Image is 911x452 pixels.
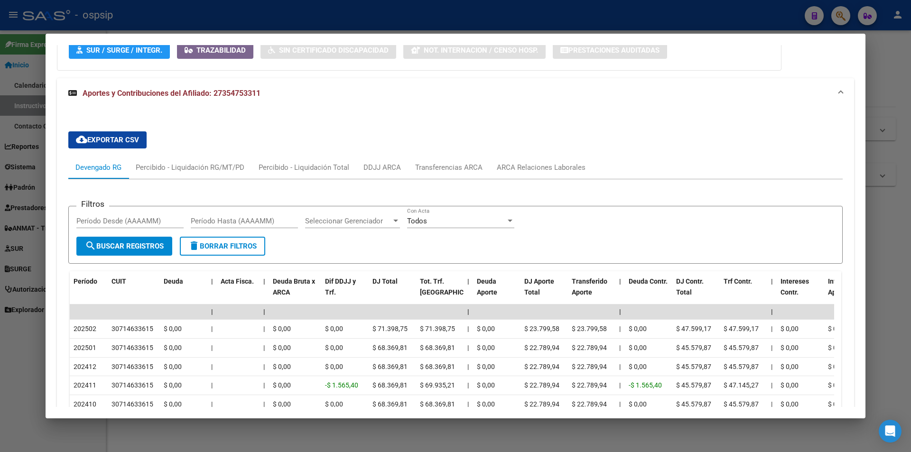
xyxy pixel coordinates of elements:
span: $ 68.369,81 [372,381,408,389]
span: $ 45.579,87 [724,400,759,408]
span: | [771,400,772,408]
span: Todos [407,217,427,225]
span: Trazabilidad [196,46,246,55]
span: $ 0,00 [273,381,291,389]
span: DJ Aporte Total [524,277,554,296]
span: | [467,381,469,389]
span: $ 0,00 [629,344,647,351]
span: $ 68.369,81 [372,363,408,370]
button: Trazabilidad [177,41,253,59]
span: $ 22.789,94 [572,363,607,370]
span: 202501 [74,344,96,351]
span: $ 0,00 [164,400,182,408]
span: $ 68.369,81 [420,363,455,370]
span: | [467,308,469,315]
span: $ 0,00 [477,344,495,351]
span: | [467,363,469,370]
span: $ 0,00 [781,363,799,370]
span: $ 0,00 [477,363,495,370]
mat-icon: delete [188,240,200,251]
span: $ 22.789,94 [524,400,559,408]
span: $ 0,00 [164,344,182,351]
span: $ 23.799,58 [524,325,559,332]
span: $ 0,00 [781,325,799,332]
span: | [771,308,773,315]
div: 30714633615 [112,361,153,372]
span: | [619,308,621,315]
span: Deuda [164,277,183,285]
mat-expansion-panel-header: Aportes y Contribuciones del Afiliado: 27354753311 [57,78,854,109]
button: SUR / SURGE / INTEGR. [69,41,170,59]
span: CUIT [112,277,126,285]
div: 30714633615 [112,342,153,353]
span: DJ Total [372,277,398,285]
span: $ 0,00 [828,344,846,351]
span: $ 22.789,94 [572,344,607,351]
span: $ 71.398,75 [420,325,455,332]
span: $ 45.579,87 [724,344,759,351]
span: | [619,363,621,370]
datatable-header-cell: Tot. Trf. Bruto [416,271,464,313]
span: Intereses Contr. [781,277,809,296]
span: | [263,400,265,408]
span: Intereses Aporte [828,277,856,296]
span: $ 0,00 [629,363,647,370]
datatable-header-cell: DJ Total [369,271,416,313]
span: $ 0,00 [325,400,343,408]
datatable-header-cell: Deuda [160,271,207,313]
span: $ 0,00 [781,344,799,351]
span: $ 0,00 [164,363,182,370]
span: $ 22.789,94 [572,400,607,408]
span: Sin Certificado Discapacidad [279,46,389,55]
datatable-header-cell: Acta Fisca. [217,271,260,313]
span: $ 68.369,81 [420,400,455,408]
span: $ 68.369,81 [372,344,408,351]
span: $ 0,00 [273,363,291,370]
span: | [771,363,772,370]
span: | [619,325,621,332]
datatable-header-cell: DJ Aporte Total [521,271,568,313]
span: $ 22.789,94 [524,363,559,370]
span: SUR / SURGE / INTEGR. [86,46,162,55]
datatable-header-cell: Transferido Aporte [568,271,615,313]
span: $ 0,00 [325,344,343,351]
span: | [467,400,469,408]
div: ARCA Relaciones Laborales [497,162,586,173]
datatable-header-cell: | [464,271,473,313]
span: Seleccionar Gerenciador [305,217,391,225]
span: $ 45.579,87 [676,381,711,389]
datatable-header-cell: Dif DDJJ y Trf. [321,271,369,313]
span: | [771,325,772,332]
div: DDJJ ARCA [363,162,401,173]
span: $ 0,00 [273,344,291,351]
button: Sin Certificado Discapacidad [260,41,396,59]
span: | [211,400,213,408]
span: | [619,400,621,408]
datatable-header-cell: | [767,271,777,313]
div: Percibido - Liquidación RG/MT/PD [136,162,244,173]
span: 202411 [74,381,96,389]
span: Deuda Aporte [477,277,497,296]
span: Borrar Filtros [188,242,257,250]
span: $ 22.789,94 [524,344,559,351]
span: | [211,277,213,285]
span: $ 71.398,75 [372,325,408,332]
span: Not. Internacion / Censo Hosp. [424,46,538,55]
datatable-header-cell: | [207,271,217,313]
span: Buscar Registros [85,242,164,250]
span: $ 45.579,87 [676,400,711,408]
span: $ 0,00 [828,325,846,332]
span: | [467,277,469,285]
span: | [263,308,265,315]
span: $ 0,00 [781,381,799,389]
button: Not. Internacion / Censo Hosp. [403,41,546,59]
span: $ 45.579,87 [676,344,711,351]
span: $ 0,00 [828,381,846,389]
button: Exportar CSV [68,131,147,148]
span: | [263,363,265,370]
span: $ 0,00 [477,325,495,332]
datatable-header-cell: DJ Contr. Total [672,271,720,313]
span: $ 0,00 [273,325,291,332]
datatable-header-cell: | [615,271,625,313]
span: | [263,325,265,332]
